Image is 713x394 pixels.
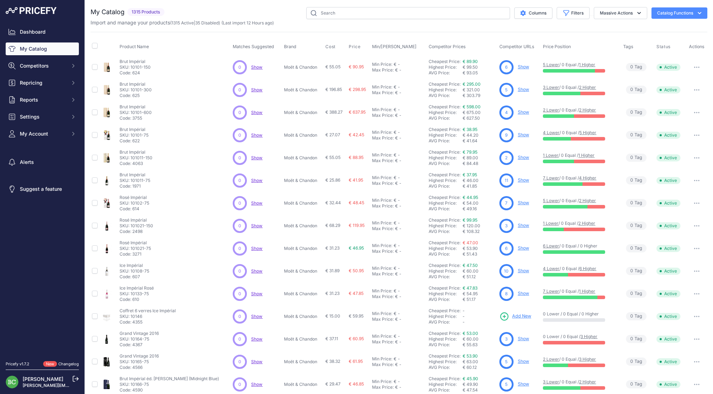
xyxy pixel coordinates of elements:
[543,243,559,249] a: 6 Lower
[394,175,396,181] div: €
[251,110,262,115] span: Show
[518,155,529,160] a: Show
[396,107,400,113] div: -
[195,20,219,25] a: 35 Disabled
[251,87,262,92] span: Show
[120,132,149,138] p: SKU: 10101-75
[284,87,323,93] p: Moët & Chandon
[579,198,596,203] a: 2 Higher
[372,67,394,73] div: Max Price:
[238,200,241,206] span: 0
[429,59,460,64] a: Cheapest Price:
[579,266,596,271] a: 6 Higher
[518,381,529,387] a: Show
[543,175,616,181] p: / 0 Equal /
[120,93,152,98] p: Code: 625
[463,149,477,155] a: € 79.95
[630,200,633,206] span: 0
[251,155,262,160] a: Show
[514,7,552,19] button: Columns
[656,132,680,139] span: Active
[518,223,529,228] a: Show
[284,155,323,161] p: Moët & Chandon
[398,113,401,118] div: -
[251,382,262,387] span: Show
[120,161,152,166] p: Code: 4063
[463,285,477,291] a: € 47.83
[518,109,529,115] a: Show
[463,172,477,177] a: € 37.95
[656,86,680,93] span: Active
[238,155,241,161] span: 0
[372,130,392,135] div: Min Price:
[349,177,363,183] span: € 41.95
[284,64,323,70] p: Moët & Chandon
[429,155,463,161] div: Highest Price:
[395,158,398,164] div: €
[395,113,398,118] div: €
[630,64,633,70] span: 0
[396,175,400,181] div: -
[579,107,596,113] a: 2 Higher
[6,7,57,14] img: Pricefy Logo
[630,86,633,93] span: 0
[429,183,463,189] div: AVG Price:
[284,178,323,183] p: Moët & Chandon
[543,198,559,203] a: 5 Lower
[284,110,323,115] p: Moët & Chandon
[349,64,364,69] span: € 90.95
[398,203,401,209] div: -
[172,20,194,25] a: 1315 Active
[463,263,478,268] a: € 47.50
[543,85,559,90] a: 3 Lower
[463,81,481,87] a: € 295.00
[429,81,460,87] a: Cheapest Price:
[429,206,463,212] div: AVG Price:
[543,130,560,135] a: 4 Lower
[120,64,151,70] p: SKU: 10101-150
[20,113,66,120] span: Settings
[120,87,152,93] p: SKU: 10101-300
[394,152,396,158] div: €
[394,198,396,203] div: €
[372,44,417,49] span: Min/[PERSON_NAME]
[512,313,531,320] span: Add New
[325,109,343,115] span: € 388.27
[630,132,633,138] span: 0
[429,263,460,268] a: Cheapest Price:
[251,178,262,183] span: Show
[656,44,672,50] button: Status
[20,79,66,86] span: Repricing
[463,104,481,109] a: € 598.00
[429,132,463,138] div: Highest Price:
[233,44,274,49] span: Matches Suggested
[325,64,341,69] span: € 55.05
[630,154,633,161] span: 0
[463,64,478,70] span: € 99.50
[120,110,152,115] p: SKU: 10101-600
[429,308,460,313] a: Cheapest Price:
[372,90,394,96] div: Max Price:
[543,266,560,271] a: 4 Lower
[396,62,400,67] div: -
[127,8,164,16] span: 1315 Products
[372,203,394,209] div: Max Price:
[396,130,400,135] div: -
[372,175,392,181] div: Min Price:
[20,130,66,137] span: My Account
[394,130,396,135] div: €
[651,7,707,19] button: Catalog Functions
[429,172,460,177] a: Cheapest Price:
[395,67,398,73] div: €
[251,336,262,342] a: Show
[372,62,392,67] div: Min Price:
[251,268,262,274] span: Show
[626,131,647,139] span: Tag
[325,87,342,92] span: € 196.85
[578,221,595,226] a: 2 Higher
[120,138,149,144] p: Code: 622
[120,59,151,64] p: Brut Impérial
[518,359,529,364] a: Show
[120,104,152,110] p: Brut Impérial
[656,177,680,184] span: Active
